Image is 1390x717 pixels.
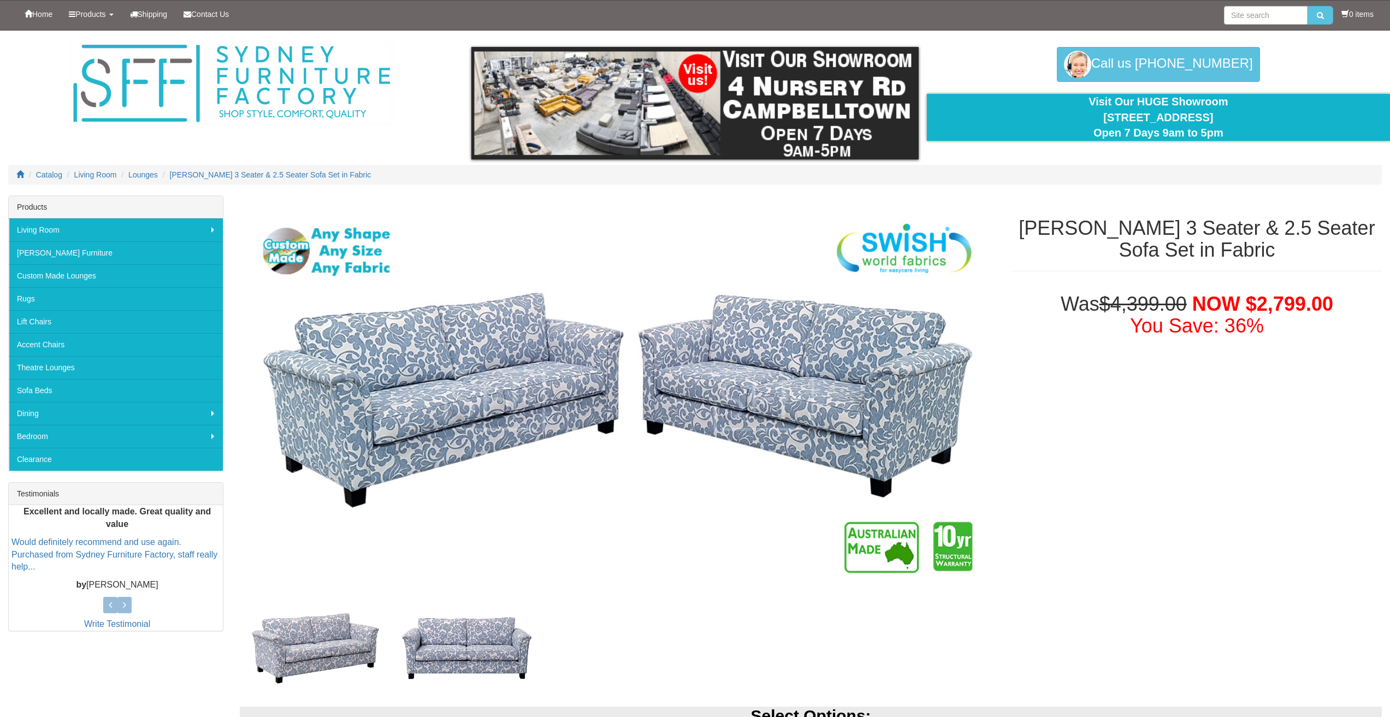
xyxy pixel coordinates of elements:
[9,218,223,241] a: Living Room
[1099,293,1187,315] del: $4,399.00
[9,264,223,287] a: Custom Made Lounges
[122,1,176,28] a: Shipping
[11,537,217,572] a: Would definitely recommend and use again. Purchased from Sydney Furniture Factory, staff really h...
[9,356,223,379] a: Theatre Lounges
[11,579,223,592] p: [PERSON_NAME]
[1192,293,1333,315] span: NOW $2,799.00
[84,619,150,629] a: Write Testimonial
[1341,9,1374,20] li: 0 items
[1130,315,1264,337] font: You Save: 36%
[9,483,223,505] div: Testimonials
[9,287,223,310] a: Rugs
[471,47,918,159] img: showroom.gif
[32,10,52,19] span: Home
[36,170,62,179] a: Catalog
[1012,217,1382,260] h1: [PERSON_NAME] 3 Seater & 2.5 Seater Sofa Set in Fabric
[9,425,223,448] a: Bedroom
[138,10,168,19] span: Shipping
[74,170,117,179] a: Living Room
[9,196,223,218] div: Products
[9,448,223,471] a: Clearance
[16,1,61,28] a: Home
[9,241,223,264] a: [PERSON_NAME] Furniture
[23,507,211,529] b: Excellent and locally made. Great quality and value
[191,10,229,19] span: Contact Us
[68,42,395,126] img: Sydney Furniture Factory
[9,333,223,356] a: Accent Chairs
[1012,293,1382,336] h1: Was
[175,1,237,28] a: Contact Us
[1224,6,1308,25] input: Site search
[9,310,223,333] a: Lift Chairs
[170,170,371,179] a: [PERSON_NAME] 3 Seater & 2.5 Seater Sofa Set in Fabric
[61,1,121,28] a: Products
[75,10,105,19] span: Products
[9,379,223,402] a: Sofa Beds
[935,94,1382,141] div: Visit Our HUGE Showroom [STREET_ADDRESS] Open 7 Days 9am to 5pm
[9,402,223,425] a: Dining
[128,170,158,179] a: Lounges
[76,580,86,590] b: by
